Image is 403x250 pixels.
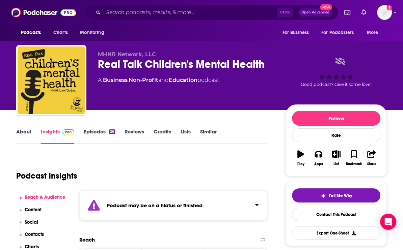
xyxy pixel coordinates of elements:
button: tell me why sparkleTell Me Why [292,188,380,202]
button: Reach & Audience [20,194,65,207]
button: open menu [16,26,50,39]
a: About [16,128,31,144]
div: List [333,162,339,166]
div: Search podcasts, credits, & more... [85,5,338,20]
button: Apps [310,146,327,170]
div: Rate [292,128,380,142]
span: Logged in as mfurr [377,5,392,20]
span: Open Advanced [301,11,329,14]
button: Show profile menu [377,5,392,20]
button: open menu [75,26,113,39]
input: Search podcasts, credits, & more... [103,7,277,18]
button: Content [20,207,42,219]
a: Contact This Podcast [292,208,380,221]
p: Content [25,207,42,213]
span: More [367,28,378,37]
a: Episodes26 [84,128,115,144]
button: Social [20,219,38,232]
span: For Business [282,28,309,37]
button: open menu [277,26,317,39]
span: Charts [53,28,68,37]
div: Good podcast? Give it some love! [286,51,387,93]
img: Real Talk Children's Mental Health [18,46,85,114]
span: Ctrl K [277,8,293,17]
a: Charts [49,26,72,39]
a: Similar [200,128,217,144]
button: List [327,146,345,170]
span: Podcasts [21,28,41,37]
button: Bookmark [345,146,362,170]
span: Monitoring [80,28,104,37]
div: Bookmark [346,162,362,166]
strong: Podcast may be on a hiatus or finished [107,202,203,209]
a: Non-Profit [129,77,158,83]
p: Reach & Audience [25,194,65,200]
button: Contacts [20,231,44,244]
a: Education [169,77,197,83]
img: User Profile [377,5,392,20]
button: Open AdvancedNew [298,8,332,17]
p: Social [25,219,38,225]
div: Open Intercom Messenger [380,214,396,230]
a: Show notifications dropdown [342,7,353,18]
span: and [158,77,169,83]
span: Tell Me Why [329,193,352,198]
p: Charts [25,244,39,250]
a: Reviews [125,128,144,144]
h2: Reach [79,237,95,243]
svg: Add a profile image [386,5,392,10]
div: A podcast [98,76,219,84]
img: Podchaser - Follow, Share and Rate Podcasts [11,6,76,19]
div: Play [297,162,304,166]
section: Click to expand status details [79,190,267,220]
span: , [128,77,129,83]
h1: Podcast Insights [16,171,77,181]
span: For Podcasters [321,28,354,37]
button: Follow [292,111,380,126]
span: New [320,4,332,10]
span: Good podcast? Give it some love! [301,82,372,87]
div: 26 [109,129,115,134]
a: Credits [154,128,171,144]
button: open menu [362,26,387,39]
a: Business [103,77,128,83]
button: Export One-Sheet [292,226,380,240]
button: Share [363,146,380,170]
button: open menu [317,26,364,39]
div: Apps [314,162,323,166]
a: Show notifications dropdown [358,7,369,18]
span: MHNR Network, LLC [98,51,156,58]
div: Share [367,162,376,166]
a: Lists [181,128,191,144]
p: Contacts [25,231,44,237]
img: tell me why sparkle [321,193,326,198]
img: Podchaser Pro [62,129,74,135]
button: Play [292,146,310,170]
a: InsightsPodchaser Pro [41,128,74,144]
